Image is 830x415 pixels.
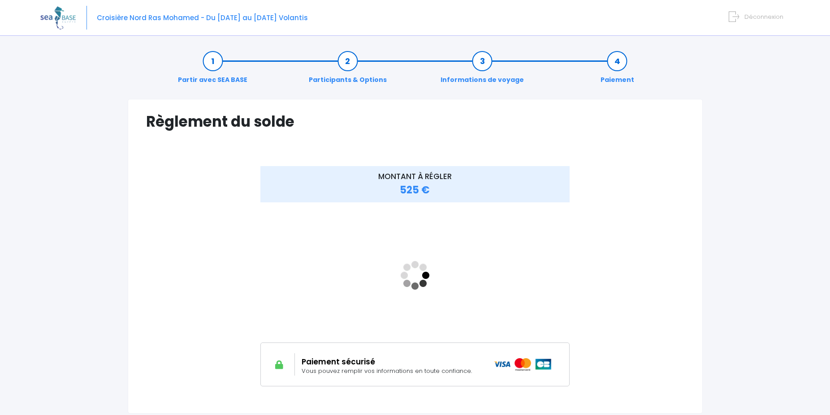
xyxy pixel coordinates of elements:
h1: Règlement du solde [146,113,684,130]
span: Déconnexion [744,13,783,21]
a: Paiement [596,56,639,85]
a: Participants & Options [304,56,391,85]
span: 525 € [400,183,430,197]
span: MONTANT À RÉGLER [378,171,452,182]
a: Partir avec SEA BASE [173,56,252,85]
span: Croisière Nord Ras Mohamed - Du [DATE] au [DATE] Volantis [97,13,308,22]
h2: Paiement sécurisé [302,357,480,366]
iframe: <!-- //required --> [260,208,570,342]
span: Vous pouvez remplir vos informations en toute confiance. [302,367,472,375]
img: icons_paiement_securise@2x.png [494,358,553,371]
a: Informations de voyage [436,56,528,85]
